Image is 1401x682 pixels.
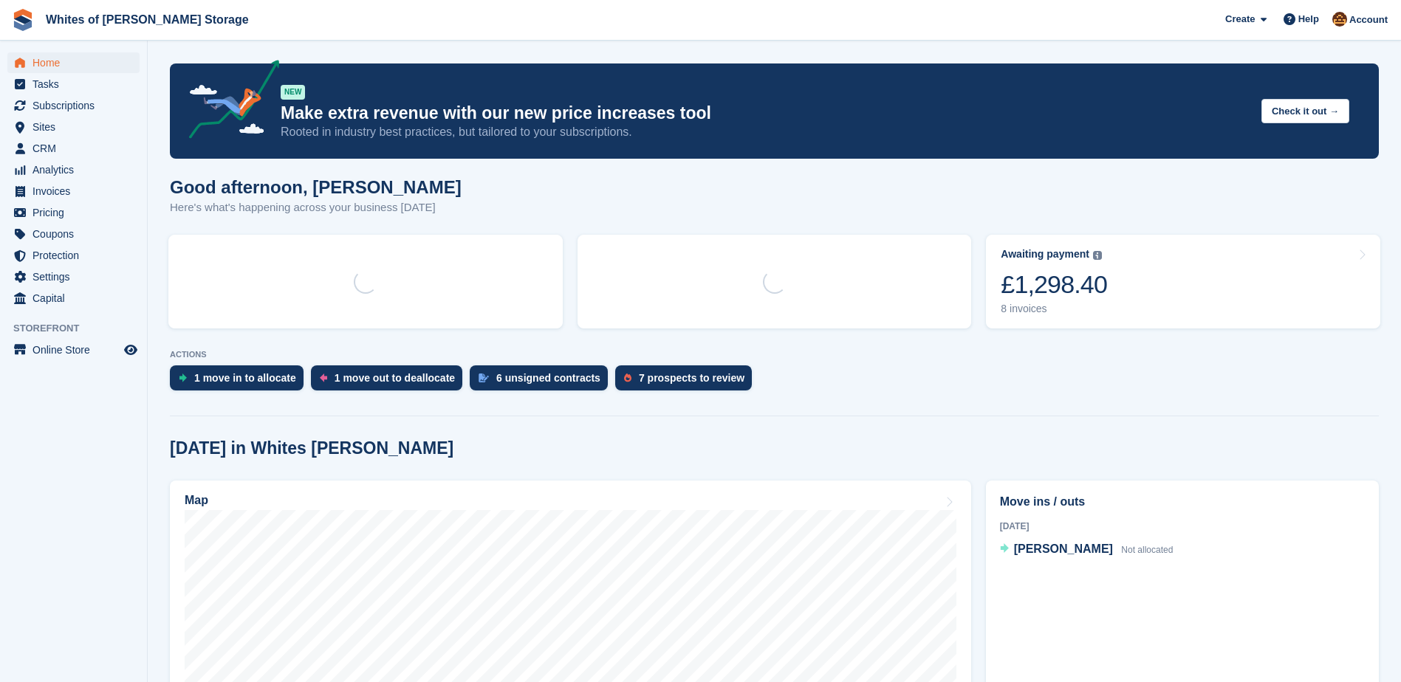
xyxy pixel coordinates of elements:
[281,103,1250,124] p: Make extra revenue with our new price increases tool
[32,288,121,309] span: Capital
[170,365,311,398] a: 1 move in to allocate
[177,60,280,144] img: price-adjustments-announcement-icon-8257ccfd72463d97f412b2fc003d46551f7dbcb40ab6d574587a9cd5c0d94...
[7,138,140,159] a: menu
[185,494,208,507] h2: Map
[7,159,140,180] a: menu
[1001,248,1089,261] div: Awaiting payment
[281,85,305,100] div: NEW
[40,7,255,32] a: Whites of [PERSON_NAME] Storage
[194,372,296,384] div: 1 move in to allocate
[1261,99,1349,123] button: Check it out →
[170,177,462,197] h1: Good afternoon, [PERSON_NAME]
[1001,303,1107,315] div: 8 invoices
[1121,545,1173,555] span: Not allocated
[335,372,455,384] div: 1 move out to deallocate
[1001,269,1107,300] div: £1,298.40
[496,372,600,384] div: 6 unsigned contracts
[32,245,121,266] span: Protection
[1000,493,1365,511] h2: Move ins / outs
[1349,13,1388,27] span: Account
[12,9,34,31] img: stora-icon-8386f47178a22dfd0bd8f6a31ec36ba5ce8667c1dd55bd0f319d3a0aa187defe.svg
[170,438,453,458] h2: [DATE] in Whites [PERSON_NAME]
[7,266,140,287] a: menu
[32,95,121,116] span: Subscriptions
[639,372,744,384] div: 7 prospects to review
[1332,12,1347,27] img: Eddie White
[32,52,121,73] span: Home
[170,350,1379,359] p: ACTIONS
[615,365,759,398] a: 7 prospects to review
[32,181,121,201] span: Invoices
[1298,12,1319,27] span: Help
[122,341,140,359] a: Preview store
[32,74,121,94] span: Tasks
[32,340,121,360] span: Online Store
[7,288,140,309] a: menu
[624,373,631,382] img: prospect-51fa495bee0391a8d652442698ab0144808aea92771e9ea1ae160a38d050c398.svg
[13,321,147,336] span: Storefront
[32,202,121,223] span: Pricing
[1014,542,1113,555] span: [PERSON_NAME]
[7,245,140,266] a: menu
[170,199,462,216] p: Here's what's happening across your business [DATE]
[986,235,1380,328] a: Awaiting payment £1,298.40 8 invoices
[7,224,140,244] a: menu
[281,124,1250,140] p: Rooted in industry best practices, but tailored to your subscriptions.
[1000,520,1365,533] div: [DATE]
[320,373,327,382] img: move_outs_to_deallocate_icon-f764333ba52eb49d3ac5e1228854f67142a1ed5810a6f6cc68b1a99e826820c5.svg
[1225,12,1255,27] span: Create
[479,373,489,382] img: contract_signature_icon-13c848040528278c33f63329250d36e43548de30e8caae1d1a13099fd9432cc5.svg
[7,95,140,116] a: menu
[470,365,615,398] a: 6 unsigned contracts
[32,138,121,159] span: CRM
[311,365,470,398] a: 1 move out to deallocate
[1000,540,1174,559] a: [PERSON_NAME] Not allocated
[32,266,121,287] span: Settings
[7,52,140,73] a: menu
[179,373,187,382] img: move_ins_to_allocate_icon-fdf77a2bb77ea45bf5b3d319d69a93e2d87916cf1d5bf7949dd705db3b84f3ca.svg
[1093,251,1102,260] img: icon-info-grey-7440780725fd019a000dd9b08b2336e03edf1995a4989e88bcd33f0948082b44.svg
[7,74,140,94] a: menu
[7,340,140,360] a: menu
[32,159,121,180] span: Analytics
[32,117,121,137] span: Sites
[7,117,140,137] a: menu
[32,224,121,244] span: Coupons
[7,202,140,223] a: menu
[7,181,140,201] a: menu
